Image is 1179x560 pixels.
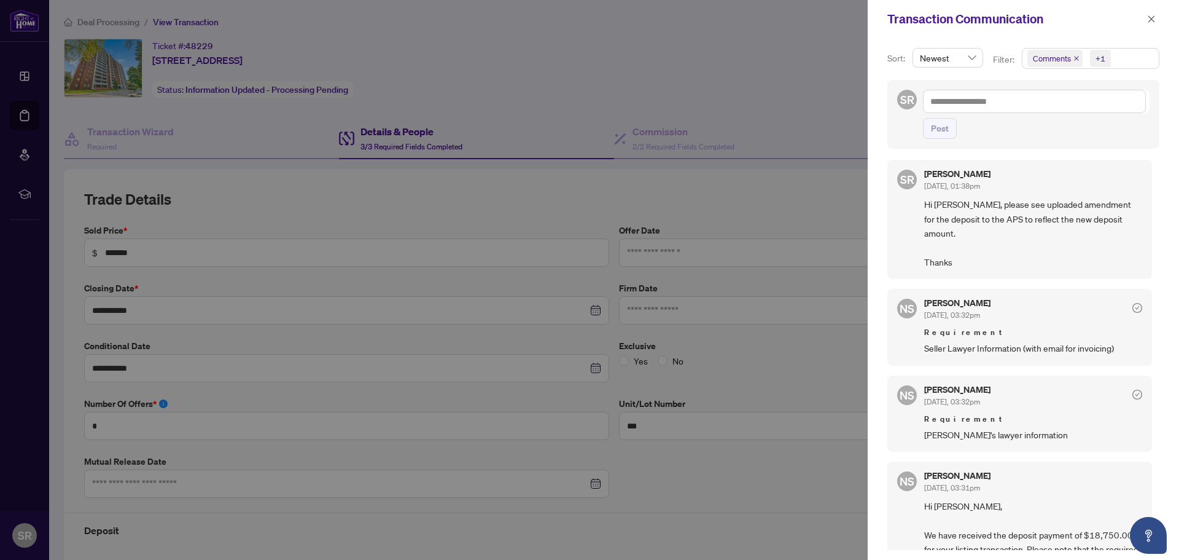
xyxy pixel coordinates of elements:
[1147,15,1156,23] span: close
[1132,390,1142,400] span: check-circle
[924,483,980,492] span: [DATE], 03:31pm
[1027,50,1083,67] span: Comments
[924,326,1142,339] span: Requirement
[900,473,914,490] span: NS
[887,10,1143,28] div: Transaction Communication
[900,300,914,317] span: NS
[924,428,1142,442] span: [PERSON_NAME]'s lawyer information
[924,310,980,320] span: [DATE], 03:32pm
[900,387,914,404] span: NS
[924,197,1142,269] span: Hi [PERSON_NAME], please see uploaded amendment for the deposit to the APS to reflect the new dep...
[900,91,914,108] span: SR
[924,170,990,178] h5: [PERSON_NAME]
[1095,52,1105,65] div: +1
[924,385,990,394] h5: [PERSON_NAME]
[924,471,990,480] h5: [PERSON_NAME]
[923,118,957,139] button: Post
[1132,303,1142,313] span: check-circle
[887,52,908,65] p: Sort:
[920,49,976,67] span: Newest
[924,181,980,191] span: [DATE], 01:38pm
[1033,52,1071,65] span: Comments
[924,341,1142,355] span: Seller Lawyer Information (with email for invoicing)
[900,171,914,188] span: SR
[924,397,980,406] span: [DATE], 03:32pm
[1073,55,1080,61] span: close
[1130,517,1167,554] button: Open asap
[993,53,1016,66] p: Filter:
[924,413,1142,425] span: Requirement
[924,299,990,307] h5: [PERSON_NAME]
